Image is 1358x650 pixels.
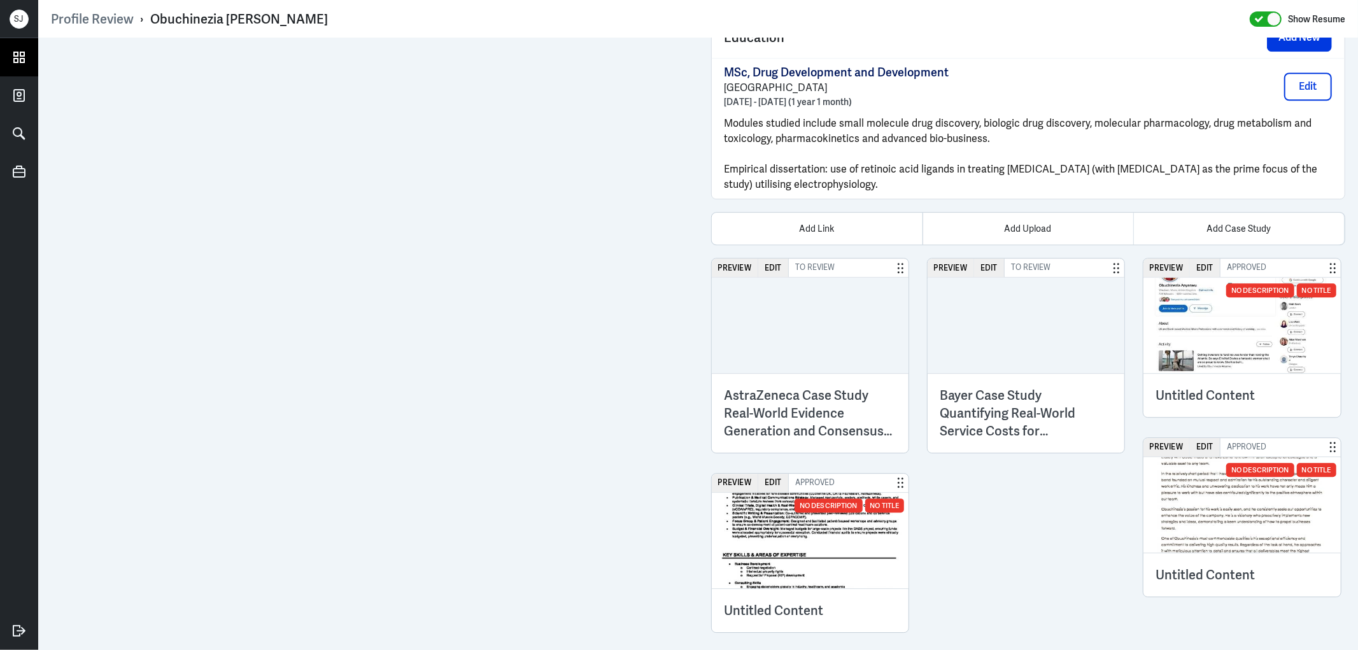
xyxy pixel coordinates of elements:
[712,474,758,492] button: Preview
[1005,258,1057,277] span: To Review
[725,117,1312,145] span: Modules studied include small molecule drug discovery, biologic drug discovery, molecular pharmac...
[712,213,923,244] div: Add Link
[1156,566,1328,584] h3: Untitled Content
[1040,423,1049,439] span: …
[865,498,905,512] div: No Title
[1288,11,1345,27] label: Show Resume
[884,423,893,439] span: …
[725,602,896,619] h3: Untitled Content
[1143,258,1190,277] button: Preview
[758,258,789,277] button: Edit
[1143,438,1190,456] button: Preview
[940,386,1112,440] h3: Bayer Case Study Quantifying Real-World Service Costs for
[1297,283,1336,297] div: No Title
[1297,463,1336,477] div: No Title
[1190,258,1220,277] button: Edit
[134,11,150,27] p: ›
[789,474,842,492] span: Approved
[1220,258,1273,277] span: Approved
[923,213,1133,244] div: Add Upload
[974,258,1005,277] button: Edit
[725,80,949,95] p: [GEOGRAPHIC_DATA]
[1226,463,1294,477] div: No Description
[150,11,328,27] div: Obuchinezia [PERSON_NAME]
[712,258,758,277] button: Preview
[789,258,842,277] span: To Review
[795,498,862,512] div: No Description
[1226,283,1294,297] div: No Description
[1284,73,1332,101] button: Edit
[928,258,974,277] button: Preview
[1156,386,1328,404] h3: Untitled Content
[10,10,29,29] div: S J
[725,65,949,80] p: MSc, Drug Development and Development
[51,51,686,637] iframe: https://ppcdn.hiredigital.com/register/e1a19f87/resumes/452315995/Obuchinezia_Anyanwu_CV_Med_Affa...
[1190,438,1220,456] button: Edit
[1133,213,1344,244] div: Add Case Study
[758,474,789,492] button: Edit
[725,386,896,440] h3: AstraZeneca Case Study Real-World Evidence Generation and Consensus
[725,95,949,108] p: [DATE] - [DATE] (1 year 1 month)
[725,162,1318,191] span: Empirical dissertation: use of retinoic acid ligands in treating [MEDICAL_DATA] (with [MEDICAL_DA...
[1220,438,1273,456] span: Approved
[51,11,134,27] a: Profile Review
